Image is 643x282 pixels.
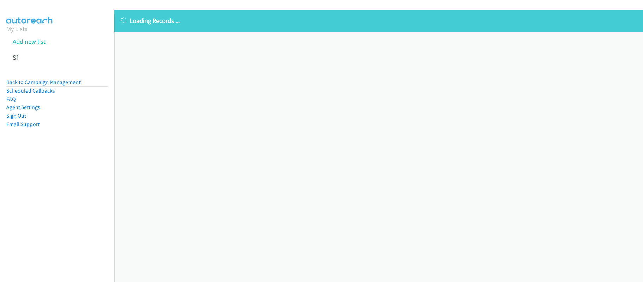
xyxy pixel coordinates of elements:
[6,121,40,128] a: Email Support
[13,37,46,46] a: Add new list
[121,16,637,25] p: Loading Records ...
[6,112,26,119] a: Sign Out
[6,104,40,111] a: Agent Settings
[6,79,81,86] a: Back to Campaign Management
[6,87,55,94] a: Scheduled Callbacks
[6,96,16,102] a: FAQ
[13,53,18,61] a: Sf
[6,25,28,33] a: My Lists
